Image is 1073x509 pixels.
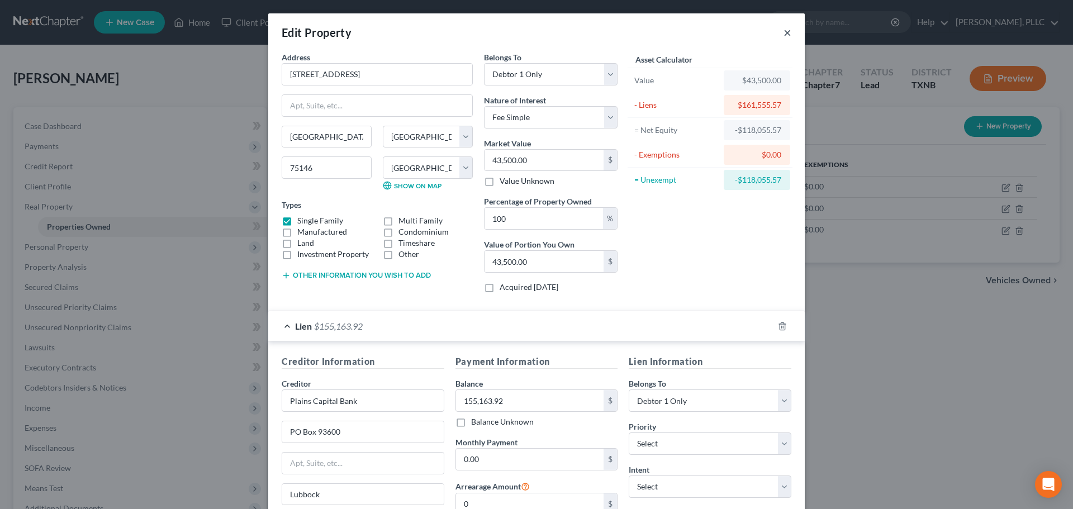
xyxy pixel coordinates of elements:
label: Value of Portion You Own [484,239,575,250]
input: Enter zip... [282,156,372,179]
label: Other [398,249,419,260]
div: - Exemptions [634,149,719,160]
input: Apt, Suite, etc... [282,453,444,474]
div: = Unexempt [634,174,719,185]
input: 0.00 [485,251,604,272]
label: Percentage of Property Owned [484,196,592,207]
label: Land [297,237,314,249]
h5: Lien Information [629,355,791,369]
h5: Creditor Information [282,355,444,369]
span: Creditor [282,379,311,388]
input: Enter city... [282,484,444,505]
input: Search creditor by name... [282,389,444,412]
button: × [784,26,791,39]
div: $43,500.00 [733,75,781,86]
button: Other information you wish to add [282,271,431,280]
input: Enter address... [282,421,444,443]
input: 0.00 [485,208,603,229]
input: 0.00 [456,449,604,470]
div: = Net Equity [634,125,719,136]
label: Nature of Interest [484,94,546,106]
label: Monthly Payment [455,436,517,448]
input: Enter city... [282,126,371,148]
div: Open Intercom Messenger [1035,471,1062,498]
div: $ [604,390,617,411]
span: Priority [629,422,656,431]
label: Acquired [DATE] [500,282,558,293]
div: $0.00 [733,149,781,160]
label: Multi Family [398,215,443,226]
div: $ [604,150,617,171]
div: - Liens [634,99,719,111]
label: Condominium [398,226,449,237]
label: Value Unknown [500,175,554,187]
span: $155,163.92 [314,321,363,331]
label: Manufactured [297,226,347,237]
input: 0.00 [456,390,604,411]
div: $161,555.57 [733,99,781,111]
label: Types [282,199,301,211]
div: % [603,208,617,229]
div: Edit Property [282,25,352,40]
label: Balance Unknown [471,416,534,427]
label: Arrearage Amount [455,479,530,493]
div: Value [634,75,719,86]
div: -$118,055.57 [733,125,781,136]
div: -$118,055.57 [733,174,781,185]
input: Enter address... [282,64,472,85]
h5: Payment Information [455,355,618,369]
span: Lien [295,321,312,331]
input: Apt, Suite, etc... [282,95,472,116]
label: Market Value [484,137,531,149]
input: 0.00 [485,150,604,171]
div: $ [604,449,617,470]
span: Address [282,53,310,62]
label: Investment Property [297,249,369,260]
label: Single Family [297,215,343,226]
label: Balance [455,378,483,389]
a: Show on Map [383,181,441,190]
label: Intent [629,464,649,475]
label: Asset Calculator [635,54,692,65]
span: Belongs To [484,53,521,62]
div: $ [604,251,617,272]
label: Timeshare [398,237,435,249]
span: Belongs To [629,379,666,388]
